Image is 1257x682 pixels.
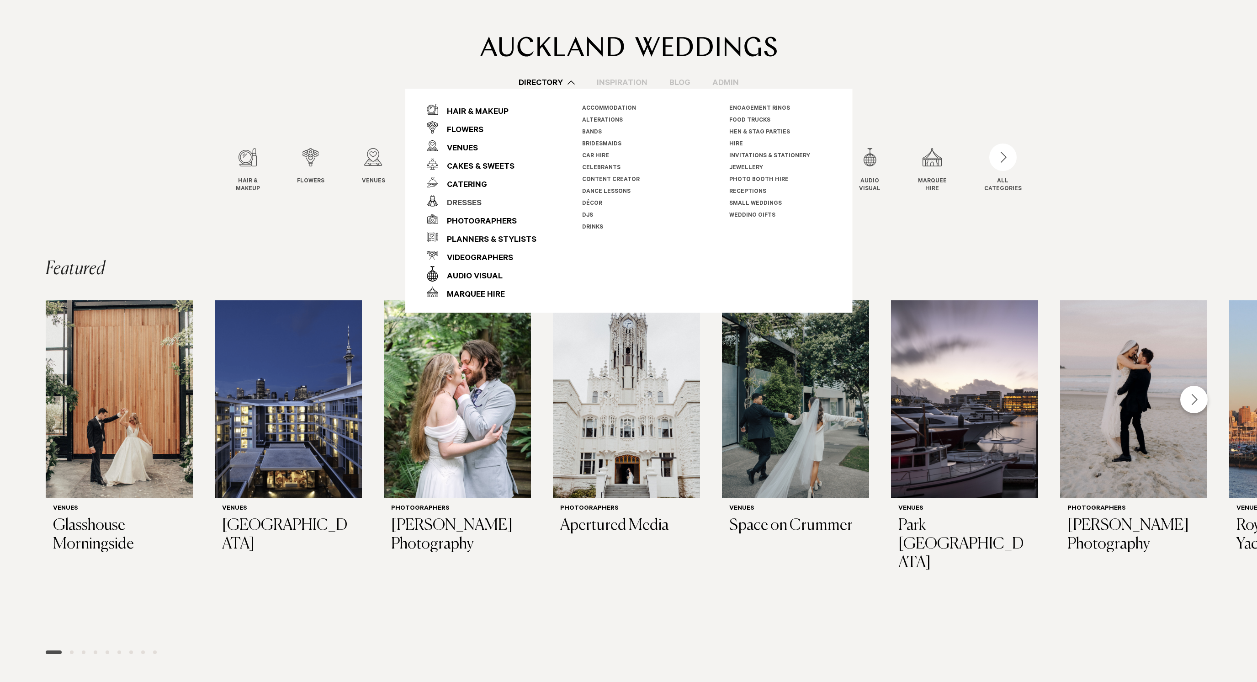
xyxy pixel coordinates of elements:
[427,283,536,301] a: Marquee Hire
[729,189,766,195] a: Receptions
[984,178,1022,193] div: ALL CATEGORIES
[362,148,403,201] swiper-slide: 3 / 12
[582,177,640,183] a: Content Creator
[1060,300,1207,636] swiper-slide: 7 / 29
[438,122,483,140] div: Flowers
[898,505,1031,513] h6: Venues
[658,76,701,89] a: Blog
[729,153,810,160] a: Invitations & Stationery
[362,178,385,186] span: Venues
[438,286,505,304] div: Marquee Hire
[215,300,362,498] img: Auckland Weddings Venues | Sofitel Auckland Viaduct Harbour
[391,517,524,554] h3: [PERSON_NAME] Photography
[438,195,482,213] div: Dresses
[582,189,631,195] a: Dance Lessons
[438,103,509,122] div: Hair & Makeup
[215,300,362,561] a: Auckland Weddings Venues | Sofitel Auckland Viaduct Harbour Venues [GEOGRAPHIC_DATA]
[553,300,700,543] a: Auckland Weddings Photographers | Apertured Media Photographers Apertured Media
[391,505,524,513] h6: Photographers
[384,300,531,561] a: Auckland Weddings Photographers | Trang Dong Photography Photographers [PERSON_NAME] Photography
[438,231,536,250] div: Planners & Stylists
[729,213,775,219] a: Wedding Gifts
[297,148,324,186] a: Flowers
[362,148,385,186] a: Venues
[297,148,343,201] swiper-slide: 2 / 12
[891,300,1038,636] swiper-slide: 6 / 29
[918,148,947,193] a: Marquee Hire
[918,178,947,193] span: Marquee Hire
[427,100,536,118] a: Hair & Makeup
[427,118,536,137] a: Flowers
[480,37,777,57] img: Auckland Weddings Logo
[729,177,789,183] a: Photo Booth Hire
[46,300,193,636] swiper-slide: 1 / 29
[427,155,536,173] a: Cakes & Sweets
[729,505,862,513] h6: Venues
[1060,300,1207,561] a: Auckland Weddings Photographers | Rebecca Bradley Photography Photographers [PERSON_NAME] Photogr...
[560,517,693,535] h3: Apertured Media
[297,178,324,186] span: Flowers
[729,141,743,148] a: Hire
[918,148,965,201] swiper-slide: 11 / 12
[859,148,899,201] swiper-slide: 10 / 12
[560,505,693,513] h6: Photographers
[586,76,658,89] a: Inspiration
[427,137,536,155] a: Venues
[1067,505,1200,513] h6: Photographers
[427,246,536,265] a: Videographers
[438,250,513,268] div: Videographers
[582,201,602,207] a: Décor
[582,141,621,148] a: Bridesmaids
[729,117,770,124] a: Food Trucks
[427,192,536,210] a: Dresses
[438,213,517,231] div: Photographers
[722,300,869,498] img: Just married in Ponsonby
[582,165,621,171] a: Celebrants
[215,300,362,636] swiper-slide: 2 / 29
[508,76,586,89] a: Directory
[236,148,278,201] swiper-slide: 1 / 12
[427,265,536,283] a: Audio Visual
[427,210,536,228] a: Photographers
[722,300,869,636] swiper-slide: 5 / 29
[1067,517,1200,554] h3: [PERSON_NAME] Photography
[553,300,700,498] img: Auckland Weddings Photographers | Apertured Media
[729,517,862,535] h3: Space on Crummer
[427,173,536,192] a: Catering
[236,148,260,193] a: Hair & Makeup
[582,106,636,112] a: Accommodation
[729,129,790,136] a: Hen & Stag Parties
[553,300,700,636] swiper-slide: 4 / 29
[438,140,478,158] div: Venues
[729,201,782,207] a: Small Weddings
[859,178,880,193] span: Audio Visual
[859,148,880,193] a: Audio Visual
[46,300,193,561] a: Just married at Glasshouse Venues Glasshouse Morningside
[236,178,260,193] span: Hair & Makeup
[384,300,531,498] img: Auckland Weddings Photographers | Trang Dong Photography
[438,268,503,286] div: Audio Visual
[427,228,536,246] a: Planners & Stylists
[384,300,531,636] swiper-slide: 3 / 29
[582,213,593,219] a: DJs
[46,300,193,498] img: Just married at Glasshouse
[582,224,603,231] a: Drinks
[729,106,790,112] a: Engagement Rings
[582,129,602,136] a: Bands
[984,148,1022,191] button: ALLCATEGORIES
[891,300,1038,498] img: Yacht in the harbour at Park Hyatt Auckland
[729,165,763,171] a: Jewellery
[722,300,869,543] a: Just married in Ponsonby Venues Space on Crummer
[438,158,514,176] div: Cakes & Sweets
[53,517,186,554] h3: Glasshouse Morningside
[1060,300,1207,498] img: Auckland Weddings Photographers | Rebecca Bradley Photography
[891,300,1038,580] a: Yacht in the harbour at Park Hyatt Auckland Venues Park [GEOGRAPHIC_DATA]
[898,517,1031,572] h3: Park [GEOGRAPHIC_DATA]
[438,176,487,195] div: Catering
[46,260,119,278] h2: Featured
[582,153,609,160] a: Car Hire
[53,505,186,513] h6: Venues
[222,505,355,513] h6: Venues
[701,76,750,89] a: Admin
[582,117,623,124] a: Alterations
